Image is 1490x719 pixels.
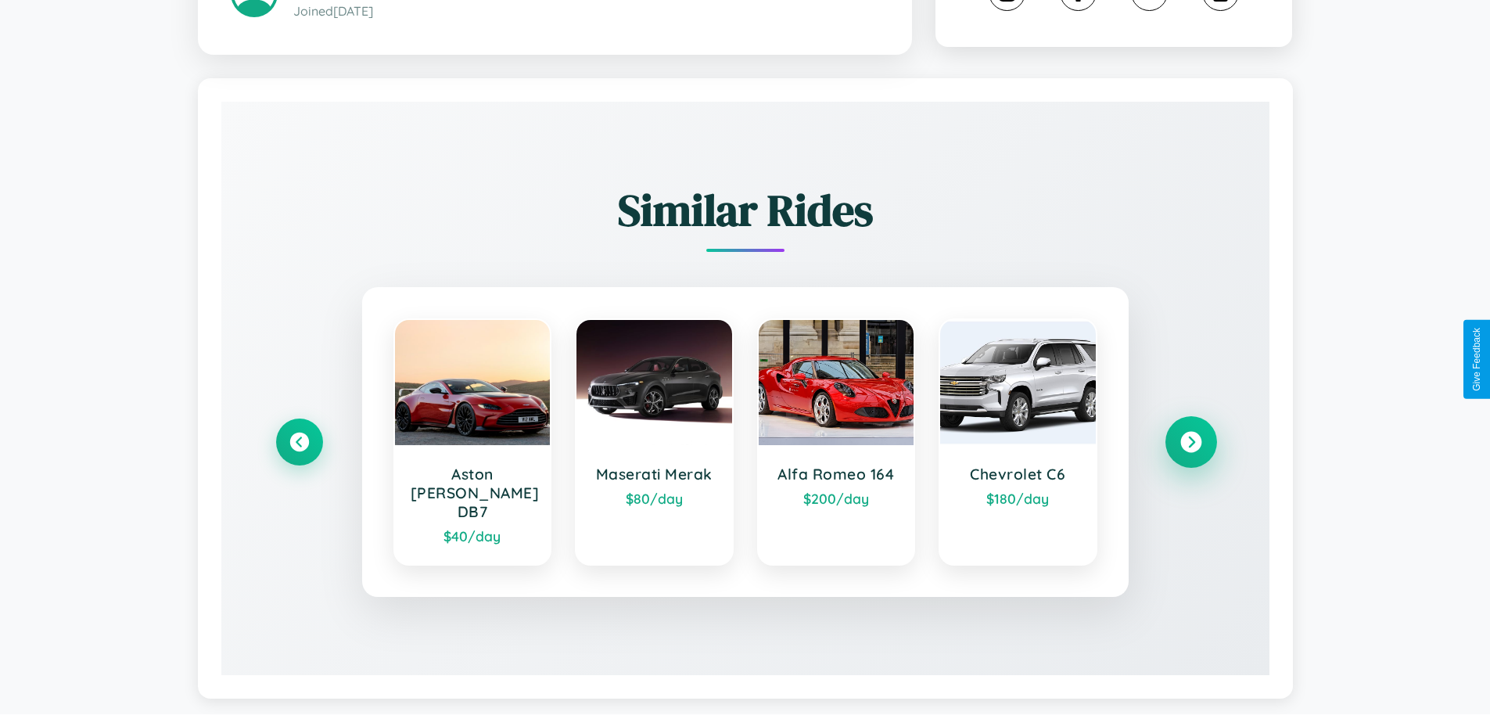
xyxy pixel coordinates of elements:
a: Maserati Merak$80/day [575,318,734,566]
div: $ 200 /day [774,490,899,507]
h2: Similar Rides [276,180,1215,240]
a: Aston [PERSON_NAME] DB7$40/day [393,318,552,566]
h3: Chevrolet C6 [956,465,1080,484]
h3: Alfa Romeo 164 [774,465,899,484]
h3: Aston [PERSON_NAME] DB7 [411,465,535,521]
div: $ 180 /day [956,490,1080,507]
a: Chevrolet C6$180/day [939,318,1097,566]
h3: Maserati Merak [592,465,716,484]
div: $ 40 /day [411,527,535,545]
div: $ 80 /day [592,490,716,507]
a: Alfa Romeo 164$200/day [757,318,916,566]
div: Give Feedback [1471,328,1482,391]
